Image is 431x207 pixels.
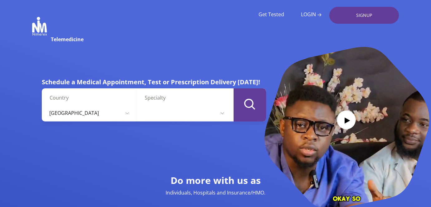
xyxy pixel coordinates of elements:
[42,78,266,86] h5: Schedule a Medical Appointment, Test or Prescription Delivery [DATE]!
[145,94,229,101] label: Specialty
[138,175,293,186] h2: Do more with us as
[329,7,399,24] a: SIGNUP
[138,189,293,196] p: Individuals, Hospitals and Insurance/HMO.
[50,94,133,101] label: Country
[32,17,47,36] img: Nimerex
[259,12,284,17] a: Get Tested
[301,12,322,17] a: LOGIN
